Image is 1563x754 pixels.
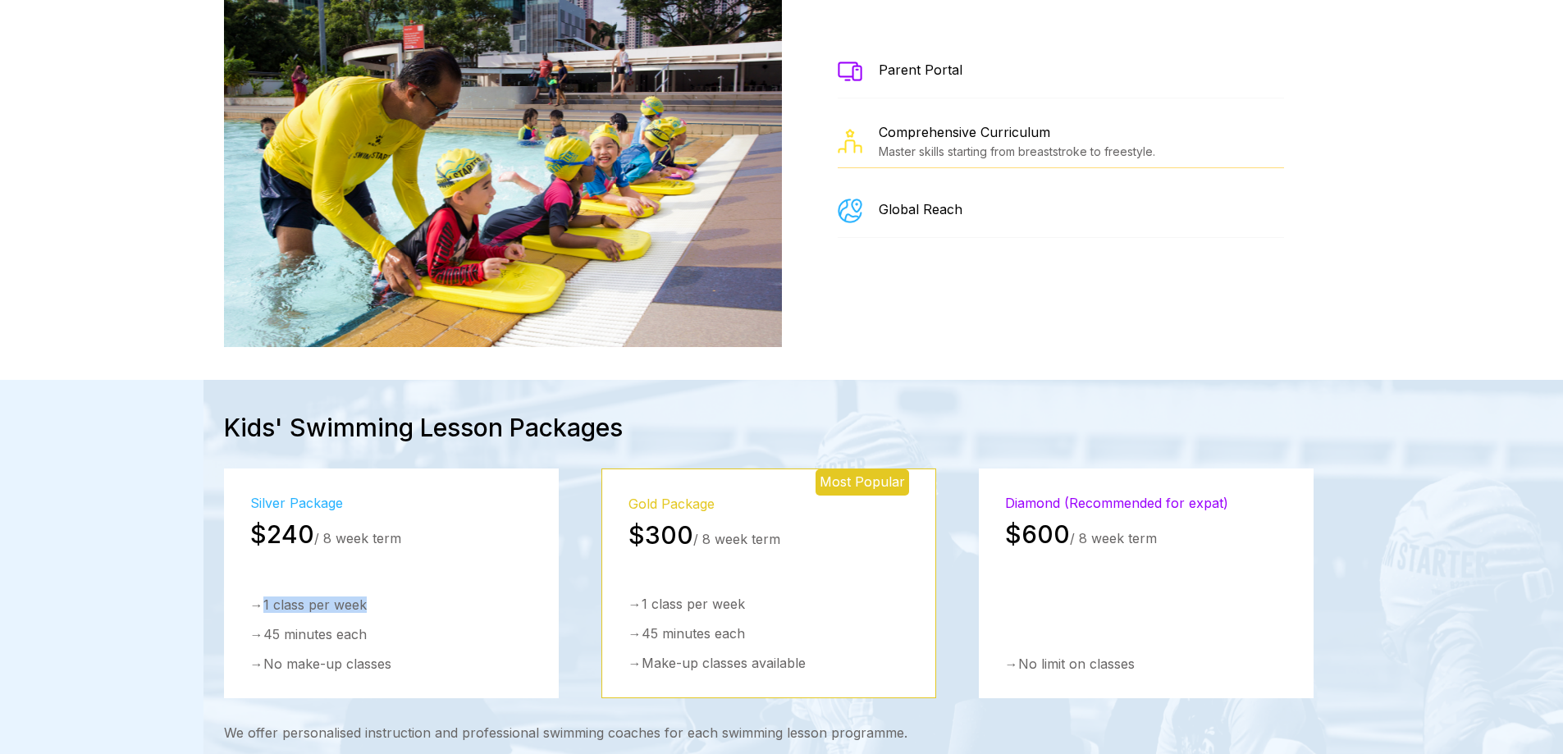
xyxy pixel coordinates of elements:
img: The Swim Starter coach with kids attending a swimming lesson [838,62,862,80]
div: / 8 week term [250,519,532,549]
div: → 45 minutes each [250,626,532,642]
div: / 8 week term [628,520,909,550]
div: Diamond (Recommended for expat) [1005,495,1287,511]
img: a happy child attending a group swimming lesson for kids [838,199,862,223]
div: Master skills starting from breaststroke to freestyle. [879,144,1155,158]
div: Comprehensive Curriculum [879,124,1155,140]
div: → No limit on classes [1005,656,1287,672]
div: → 1 class per week [628,596,909,612]
span: $300 [628,520,693,550]
div: Gold Package [628,496,909,512]
div: → Make-up classes available [628,655,909,671]
span: $600 [1005,519,1070,549]
div: → 1 class per week [250,596,532,613]
img: a swimming coach for kids giving individualised feedback [838,129,862,153]
div: / 8 week term [1005,519,1287,549]
div: Kids' Swimming Lesson Packages [224,413,1340,442]
div: Global Reach [879,201,962,217]
div: Parent Portal [879,62,962,78]
div: Silver Package [250,495,532,511]
span: $240 [250,519,314,549]
div: → 45 minutes each [628,625,909,642]
div: We offer personalised instruction and professional swimming coaches for each swimming lesson prog... [224,724,1340,741]
div: → No make-up classes [250,656,532,672]
div: Most Popular [816,469,909,496]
